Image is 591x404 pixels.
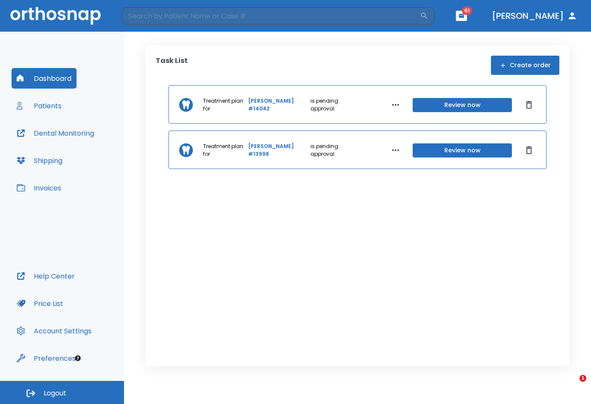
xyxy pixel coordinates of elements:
div: Tooltip anchor [74,354,82,362]
button: Patients [12,95,67,116]
button: Price List [12,293,68,314]
p: is pending approval [310,97,358,113]
button: Review now [413,143,512,157]
button: Invoices [12,178,66,198]
button: Preferences [12,348,81,368]
button: Dismiss [522,98,536,112]
p: Treatment plan for [203,97,246,113]
button: Dental Monitoring [12,123,99,143]
button: [PERSON_NAME] [488,8,581,24]
iframe: Intercom live chat [562,375,582,395]
button: Create order [491,56,559,75]
button: Dismiss [522,143,536,157]
img: Orthosnap [10,7,101,24]
span: 61 [462,6,472,15]
input: Search by Patient Name or Case # [122,7,420,24]
p: Task List [156,56,188,75]
p: is pending approval [310,143,358,158]
button: Help Center [12,266,80,286]
a: [PERSON_NAME] #13998 [248,143,309,158]
span: Logout [44,389,66,398]
button: Dashboard [12,68,77,89]
button: Shipping [12,150,68,171]
p: Treatment plan for [203,143,246,158]
span: 1 [579,375,586,382]
button: Review now [413,98,512,112]
a: [PERSON_NAME] #14042 [248,97,309,113]
button: Account Settings [12,321,97,341]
